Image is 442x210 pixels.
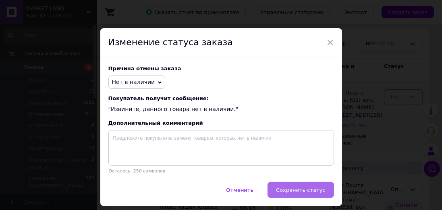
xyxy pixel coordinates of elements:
p: Осталось: 250 символов [108,168,334,174]
div: Изменение статуса заказа [100,28,342,57]
button: Сохранить статус [268,182,334,198]
span: Покупатель получит сообщение: [108,95,334,101]
span: Нет в наличии [112,79,155,85]
div: "Извините, данного товара нет в наличии." [108,95,334,113]
span: Отменить [226,187,253,193]
div: Дополнительный комментарий [108,120,334,126]
span: × [327,36,334,49]
span: Сохранить статус [276,187,325,193]
div: Причина отмены заказа [108,65,334,71]
button: Отменить [218,182,262,198]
